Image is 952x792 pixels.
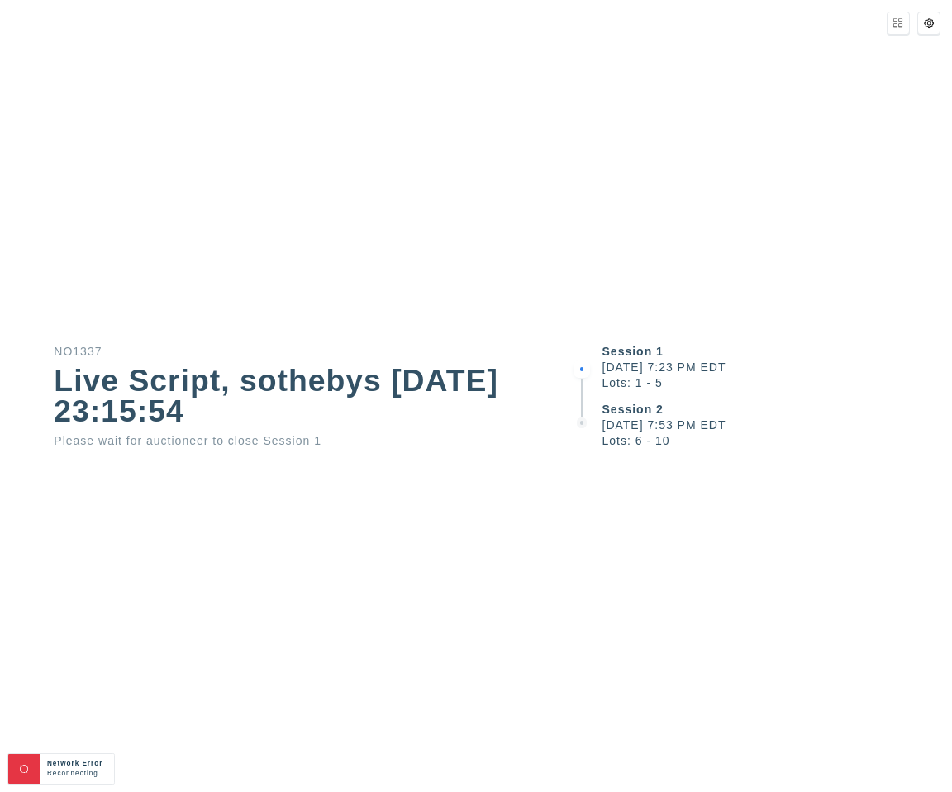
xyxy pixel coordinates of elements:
div: Session 1 [602,346,952,357]
div: Lots: 1 - 5 [602,377,952,389]
div: NO1337 [54,346,517,357]
div: Live Script, sothebys [DATE] 23:15:54 [54,365,517,427]
div: Please wait for auctioneer to close Session 1 [54,435,517,446]
div: Reconnecting [47,769,107,779]
div: Lots: 6 - 10 [602,435,952,446]
div: Session 2 [602,403,952,415]
div: [DATE] 7:23 PM EDT [602,361,952,373]
div: [DATE] 7:53 PM EDT [602,419,952,431]
div: Network Error [47,759,107,769]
